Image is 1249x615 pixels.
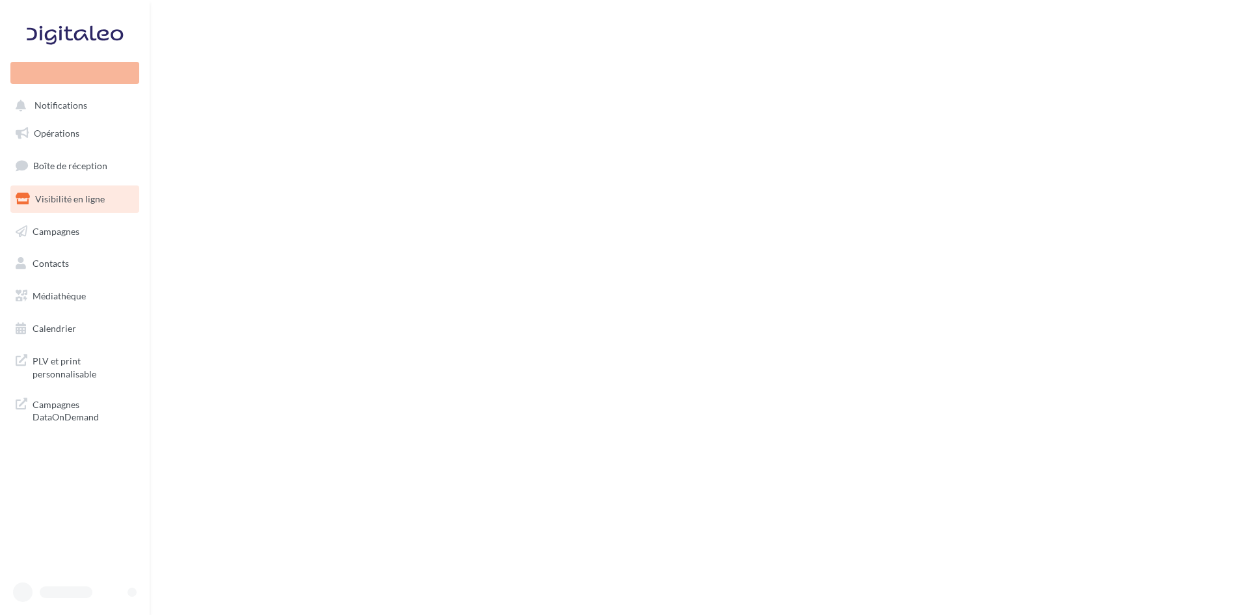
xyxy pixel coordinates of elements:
span: Campagnes [33,225,79,236]
a: Campagnes DataOnDemand [8,390,142,429]
span: Notifications [34,100,87,111]
a: Calendrier [8,315,142,342]
span: Contacts [33,258,69,269]
a: Visibilité en ligne [8,185,142,213]
span: Visibilité en ligne [35,193,105,204]
span: PLV et print personnalisable [33,352,134,380]
a: Opérations [8,120,142,147]
span: Boîte de réception [33,160,107,171]
a: Médiathèque [8,282,142,310]
div: Nouvelle campagne [10,62,139,84]
span: Campagnes DataOnDemand [33,396,134,424]
span: Médiathèque [33,290,86,301]
a: Contacts [8,250,142,277]
a: PLV et print personnalisable [8,347,142,385]
span: Opérations [34,128,79,139]
a: Campagnes [8,218,142,245]
a: Boîte de réception [8,152,142,180]
span: Calendrier [33,323,76,334]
